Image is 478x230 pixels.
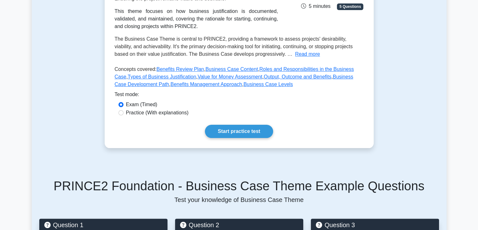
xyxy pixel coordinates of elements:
p: Concepts covered: , , , , , , , , [115,66,364,91]
a: Types of Business Justification [128,74,196,79]
a: Business Case Levels [244,82,293,87]
label: Practice (With explanations) [126,109,189,117]
a: Benefits Review Plan [157,66,204,72]
p: Test your knowledge of Business Case Theme [39,196,439,204]
div: This theme focuses on how business justification is documented, validated, and maintained, coveri... [115,8,278,30]
a: Business Case Content [206,66,258,72]
a: Benefits Management Approach [170,82,242,87]
span: 5 minutes [301,3,330,9]
a: Start practice test [205,125,273,138]
div: Test mode: [115,91,364,101]
span: The Business Case Theme is central to PRINCE2, providing a framework to assess projects' desirabi... [115,36,353,57]
h5: PRINCE2 Foundation - Business Case Theme Example Questions [39,178,439,193]
a: Value for Money Assessment [198,74,262,79]
h5: Question 3 [316,221,434,229]
button: Read more [295,50,320,58]
h5: Question 1 [44,221,162,229]
label: Exam (Timed) [126,101,157,108]
a: Output, Outcome and Benefits [264,74,331,79]
h5: Question 2 [180,221,298,229]
span: 5 Questions [337,3,363,10]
